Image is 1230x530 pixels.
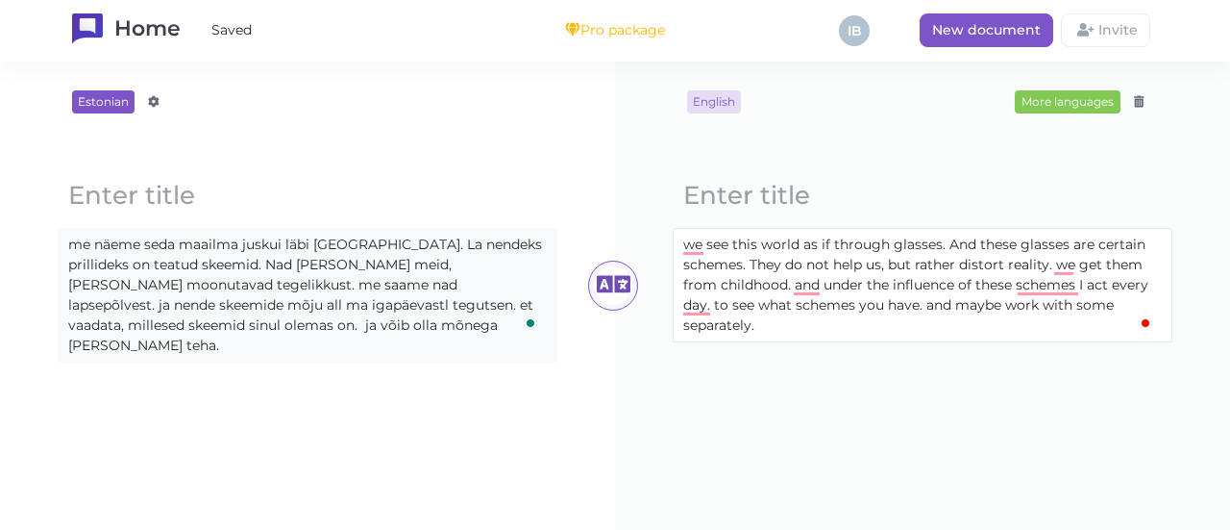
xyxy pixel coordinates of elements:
[72,13,181,47] a: Home
[588,261,638,311] div: Update translation
[72,90,135,114] span: Estonian
[114,13,181,47] h1: Home
[687,90,741,114] span: English
[565,21,665,38] div: Pro package
[1098,21,1138,38] span: Invite
[59,229,556,362] content: To enrich screen reader interactions, please activate Accessibility in Grammarly extension settings
[674,229,1171,341] content: To enrich screen reader interactions, please activate Accessibility in Grammarly extension settings
[72,13,103,44] img: TranslateWise logo
[839,15,870,46] div: IB
[932,21,1041,38] span: New document
[920,13,1053,47] a: New document
[1015,90,1120,114] div: More languages
[211,20,252,40] span: Saved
